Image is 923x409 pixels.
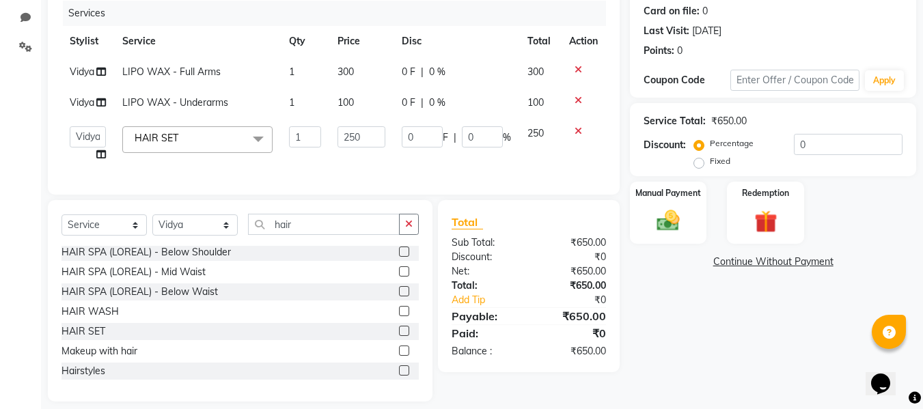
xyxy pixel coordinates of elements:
span: | [454,130,456,145]
span: 100 [527,96,544,109]
img: _cash.svg [650,208,687,234]
iframe: chat widget [866,354,909,395]
img: _gift.svg [747,208,784,236]
div: Points: [644,44,674,58]
div: Sub Total: [441,236,529,250]
div: ₹0 [544,293,617,307]
a: x [178,132,184,144]
th: Price [329,26,393,57]
div: ₹650.00 [529,236,616,250]
span: LIPO WAX - Full Arms [122,66,221,78]
span: HAIR SET [135,132,178,144]
span: 0 % [429,65,445,79]
span: 1 [289,96,294,109]
button: Apply [865,70,904,91]
div: HAIR WASH [61,305,119,319]
span: 250 [527,127,544,139]
th: Stylist [61,26,114,57]
div: Total: [441,279,529,293]
span: Vidya [70,96,94,109]
div: Discount: [644,138,686,152]
span: 0 % [429,96,445,110]
span: | [421,65,424,79]
span: 0 F [402,65,415,79]
label: Manual Payment [635,187,701,199]
div: Payable: [441,308,529,324]
div: Card on file: [644,4,700,18]
span: 300 [337,66,354,78]
th: Disc [394,26,519,57]
label: Redemption [742,187,789,199]
span: Vidya [70,66,94,78]
div: ₹650.00 [711,114,747,128]
span: 0 F [402,96,415,110]
div: ₹650.00 [529,264,616,279]
th: Service [114,26,281,57]
div: Service Total: [644,114,706,128]
span: % [503,130,511,145]
div: ₹0 [529,250,616,264]
div: Last Visit: [644,24,689,38]
span: Total [452,215,483,229]
th: Total [519,26,561,57]
div: [DATE] [692,24,721,38]
div: HAIR SPA (LOREAL) - Mid Waist [61,265,206,279]
div: Services [63,1,616,26]
div: 0 [677,44,683,58]
span: | [421,96,424,110]
span: F [443,130,448,145]
div: ₹650.00 [529,279,616,293]
th: Qty [281,26,330,57]
input: Enter Offer / Coupon Code [730,70,859,91]
div: HAIR SPA (LOREAL) - Below Shoulder [61,245,231,259]
a: Continue Without Payment [633,255,913,269]
div: Makeup with hair [61,344,137,358]
label: Fixed [710,155,730,167]
div: Discount: [441,250,529,264]
span: 1 [289,66,294,78]
div: ₹0 [529,325,616,341]
div: Paid: [441,325,529,341]
th: Action [561,26,606,57]
span: 300 [527,66,544,78]
div: Coupon Code [644,73,730,87]
label: Percentage [710,137,754,150]
span: LIPO WAX - Underarms [122,96,228,109]
div: HAIR SPA (LOREAL) - Below Waist [61,285,218,299]
input: Search or Scan [248,214,400,235]
div: Net: [441,264,529,279]
div: ₹650.00 [529,308,616,324]
span: 100 [337,96,354,109]
div: Balance : [441,344,529,358]
div: ₹650.00 [529,344,616,358]
div: HAIR SET [61,324,105,339]
div: 0 [702,4,708,18]
a: Add Tip [441,293,543,307]
div: Hairstyles [61,364,105,378]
